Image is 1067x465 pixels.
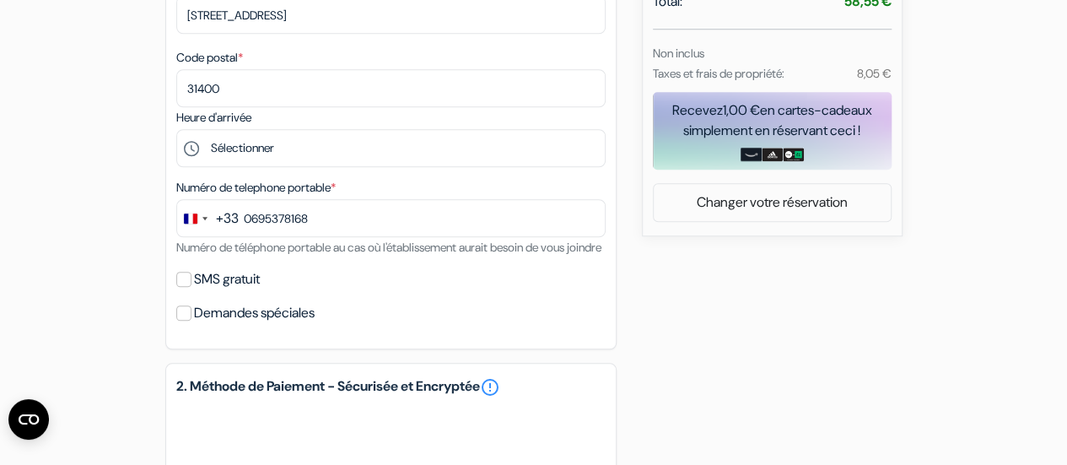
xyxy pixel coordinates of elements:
[216,208,239,229] div: +33
[176,377,606,397] h5: 2. Méthode de Paiement - Sécurisée et Encryptée
[176,240,601,255] small: Numéro de téléphone portable au cas où l'établissement aurait besoin de vous joindre
[741,148,762,161] img: amazon-card-no-text.png
[480,377,500,397] a: error_outline
[194,301,315,325] label: Demandes spéciales
[176,199,606,237] input: 6 12 34 56 78
[653,100,892,141] div: Recevez en cartes-cadeaux simplement en réservant ceci !
[176,179,336,197] label: Numéro de telephone portable
[176,109,251,127] label: Heure d'arrivée
[194,268,260,291] label: SMS gratuit
[177,200,239,236] button: Change country, selected France (+33)
[856,66,891,81] small: 8,05 €
[783,148,804,161] img: uber-uber-eats-card.png
[654,187,891,219] a: Changer votre réservation
[176,49,243,67] label: Code postal
[653,66,784,81] small: Taxes et frais de propriété:
[762,148,783,161] img: adidas-card.png
[8,399,49,440] button: Ouvrir le widget CMP
[723,101,760,119] span: 1,00 €
[653,46,704,61] small: Non inclus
